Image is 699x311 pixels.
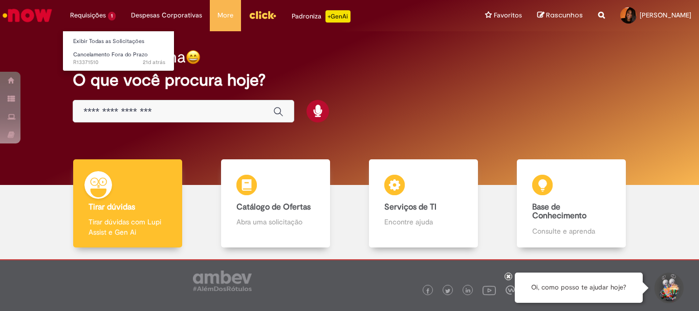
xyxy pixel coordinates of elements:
a: Base de Conhecimento Consulte e aprenda [497,159,645,248]
p: Abra uma solicitação [236,217,314,227]
span: Cancelamento Fora do Prazo [73,51,148,58]
a: Catálogo de Ofertas Abra uma solicitação [202,159,349,248]
span: 1 [108,12,116,20]
img: happy-face.png [186,50,201,65]
a: Exibir Todas as Solicitações [63,36,176,47]
img: logo_footer_twitter.png [445,288,450,294]
ul: Requisições [62,31,174,71]
img: click_logo_yellow_360x200.png [249,7,276,23]
b: Serviços de TI [384,202,436,212]
a: Serviços de TI Encontre ajuda [349,159,497,248]
p: Consulte e aprenda [532,226,610,236]
img: logo_footer_workplace.png [506,285,515,295]
span: Requisições [70,10,106,20]
span: R13371510 [73,58,165,67]
b: Tirar dúvidas [89,202,135,212]
b: Base de Conhecimento [532,202,586,221]
div: Padroniza [292,10,351,23]
img: logo_footer_ambev_rotulo_gray.png [193,271,252,291]
img: logo_footer_youtube.png [483,283,496,297]
time: 07/08/2025 14:34:29 [143,58,165,66]
img: logo_footer_facebook.png [425,288,430,294]
span: Favoritos [494,10,522,20]
p: +GenAi [325,10,351,23]
span: 21d atrás [143,58,165,66]
img: ServiceNow [1,5,54,26]
a: Tirar dúvidas Tirar dúvidas com Lupi Assist e Gen Ai [54,159,202,248]
a: Rascunhos [537,11,583,20]
button: Iniciar Conversa de Suporte [653,273,684,303]
div: Oi, como posso te ajudar hoje? [515,273,643,303]
p: Encontre ajuda [384,217,462,227]
a: Aberto R13371510 : Cancelamento Fora do Prazo [63,49,176,68]
h2: O que você procura hoje? [73,71,626,89]
span: [PERSON_NAME] [640,11,691,19]
b: Catálogo de Ofertas [236,202,311,212]
p: Tirar dúvidas com Lupi Assist e Gen Ai [89,217,166,237]
img: logo_footer_linkedin.png [466,288,471,294]
span: Despesas Corporativas [131,10,202,20]
span: Rascunhos [546,10,583,20]
span: More [217,10,233,20]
